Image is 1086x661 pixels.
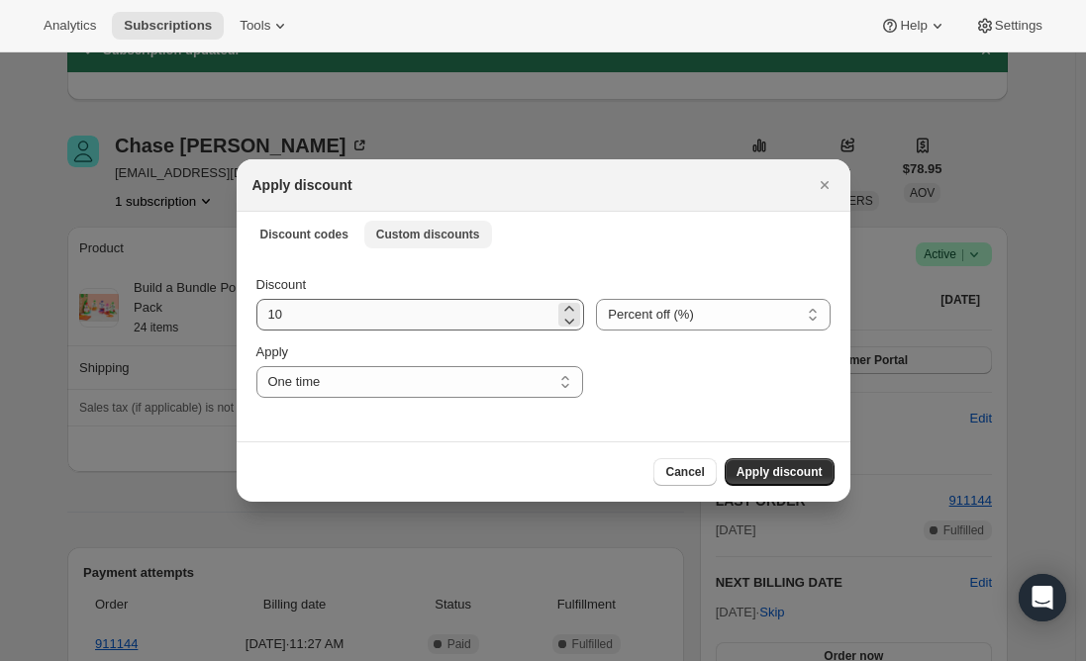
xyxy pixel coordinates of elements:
[653,458,716,486] button: Cancel
[364,221,492,248] button: Custom discounts
[228,12,302,40] button: Tools
[124,18,212,34] span: Subscriptions
[256,344,289,359] span: Apply
[44,18,96,34] span: Analytics
[112,12,224,40] button: Subscriptions
[811,171,839,199] button: Close
[995,18,1042,34] span: Settings
[237,255,850,441] div: Custom discounts
[725,458,835,486] button: Apply discount
[376,227,480,242] span: Custom discounts
[240,18,270,34] span: Tools
[868,12,958,40] button: Help
[963,12,1054,40] button: Settings
[665,464,704,480] span: Cancel
[260,227,348,242] span: Discount codes
[248,221,360,248] button: Discount codes
[737,464,823,480] span: Apply discount
[1019,574,1066,621] div: Open Intercom Messenger
[252,175,352,195] h2: Apply discount
[900,18,927,34] span: Help
[256,277,307,292] span: Discount
[32,12,108,40] button: Analytics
